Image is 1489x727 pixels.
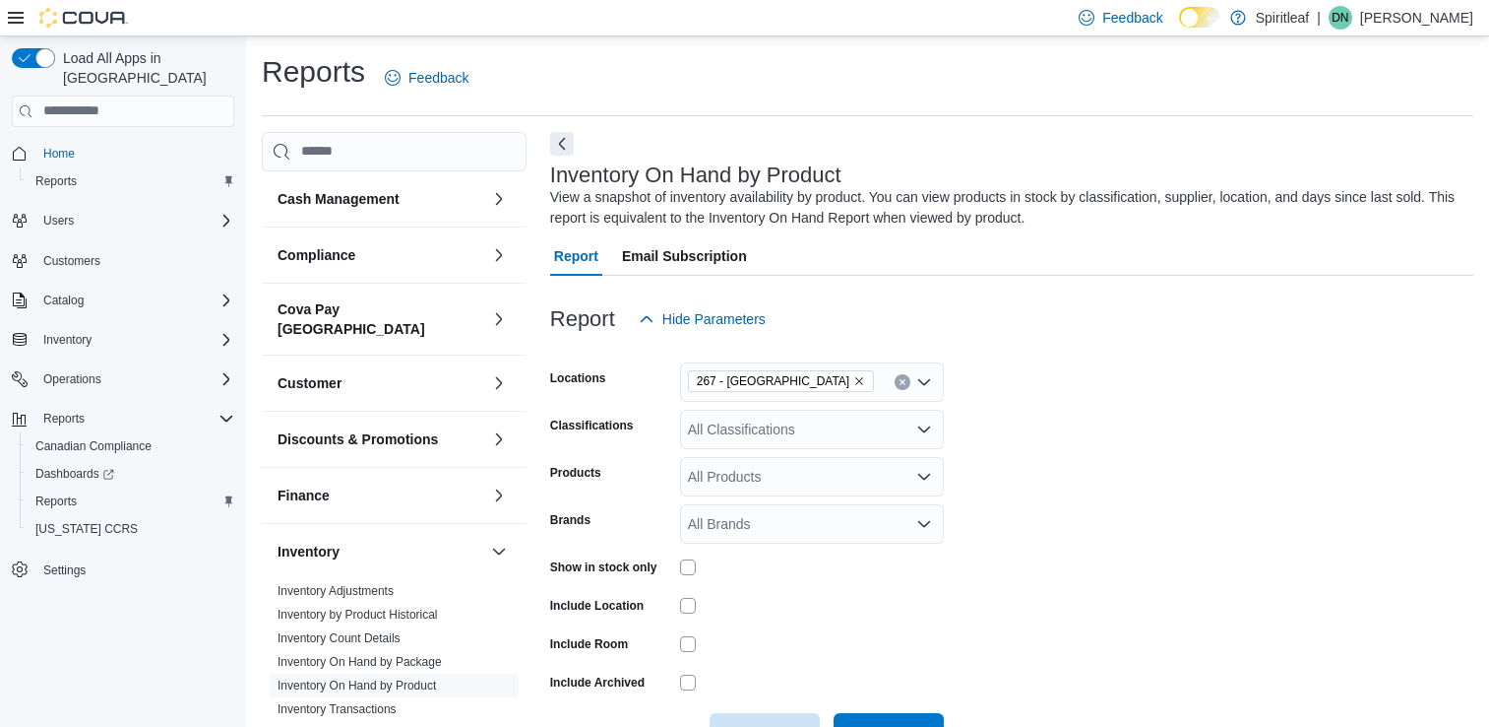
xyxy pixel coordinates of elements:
[1329,6,1352,30] div: Danielle N
[408,68,468,88] span: Feedback
[1317,6,1321,30] p: |
[487,371,511,395] button: Customer
[35,142,83,165] a: Home
[43,293,84,308] span: Catalog
[278,678,436,694] span: Inventory On Hand by Product
[278,373,341,393] h3: Customer
[550,187,1463,229] div: View a snapshot of inventory availability by product. You can view products in stock by classific...
[1332,6,1348,30] span: DN
[35,557,234,581] span: Settings
[28,434,159,458] a: Canadian Compliance
[278,486,483,505] button: Finance
[550,675,645,691] label: Include Archived
[662,309,766,329] span: Hide Parameters
[278,542,483,562] button: Inventory
[55,48,234,88] span: Load All Apps in [GEOGRAPHIC_DATA]
[278,430,483,449] button: Discounts & Promotions
[550,418,634,433] label: Classifications
[550,465,601,481] label: Products
[631,299,774,339] button: Hide Parameters
[20,460,242,488] a: Dashboards
[35,141,234,165] span: Home
[1102,8,1162,28] span: Feedback
[1179,28,1180,29] span: Dark Mode
[28,517,234,541] span: Washington CCRS
[1179,7,1220,28] input: Dark Mode
[35,559,93,582] a: Settings
[487,307,511,331] button: Cova Pay [GEOGRAPHIC_DATA]
[278,245,483,265] button: Compliance
[35,494,77,509] span: Reports
[35,407,234,430] span: Reports
[43,146,75,162] span: Home
[28,490,85,513] a: Reports
[554,236,598,276] span: Report
[278,701,397,717] span: Inventory Transactions
[4,207,242,234] button: Users
[853,375,865,387] button: Remove 267 - Cold Lake from selection in this group
[487,243,511,267] button: Compliance
[1360,6,1473,30] p: [PERSON_NAME]
[35,407,93,430] button: Reports
[487,428,511,451] button: Discounts & Promotions
[278,486,330,505] h3: Finance
[278,607,438,623] span: Inventory by Product Historical
[550,636,628,652] label: Include Room
[28,434,234,458] span: Canadian Compliance
[550,307,615,331] h3: Report
[278,631,401,645] a: Inventory Count Details
[278,630,401,646] span: Inventory Count Details
[4,139,242,167] button: Home
[28,462,122,486] a: Dashboards
[20,488,242,515] button: Reports
[550,512,590,528] label: Brands
[35,521,138,537] span: [US_STATE] CCRS
[35,367,234,391] span: Operations
[377,58,476,98] a: Feedback
[20,432,242,460] button: Canadian Compliance
[278,702,397,716] a: Inventory Transactions
[28,169,85,193] a: Reports
[278,189,400,209] h3: Cash Management
[278,373,483,393] button: Customer
[35,209,82,232] button: Users
[28,462,234,486] span: Dashboards
[20,167,242,195] button: Reports
[43,411,85,427] span: Reports
[487,484,511,507] button: Finance
[43,562,86,578] span: Settings
[278,654,442,670] span: Inventory On Hand by Package
[35,289,92,312] button: Catalog
[28,517,146,541] a: [US_STATE] CCRS
[916,469,932,485] button: Open list of options
[278,655,442,669] a: Inventory On Hand by Package
[35,289,234,312] span: Catalog
[4,287,242,314] button: Catalog
[688,370,874,392] span: 267 - Cold Lake
[895,374,910,390] button: Clear input
[278,430,438,449] h3: Discounts & Promotions
[20,515,242,543] button: [US_STATE] CCRS
[35,367,109,391] button: Operations
[4,405,242,432] button: Reports
[550,598,644,614] label: Include Location
[35,249,108,273] a: Customers
[278,299,483,339] h3: Cova Pay [GEOGRAPHIC_DATA]
[550,560,657,575] label: Show in stock only
[916,422,932,437] button: Open list of options
[278,542,340,562] h3: Inventory
[278,608,438,622] a: Inventory by Product Historical
[43,213,74,229] span: Users
[39,8,128,28] img: Cova
[12,131,234,635] nav: Complex example
[35,438,152,454] span: Canadian Compliance
[622,236,747,276] span: Email Subscription
[262,52,365,92] h1: Reports
[35,248,234,273] span: Customers
[278,189,483,209] button: Cash Management
[43,371,101,387] span: Operations
[35,173,77,189] span: Reports
[916,516,932,532] button: Open list of options
[1256,6,1309,30] p: Spiritleaf
[278,584,394,598] a: Inventory Adjustments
